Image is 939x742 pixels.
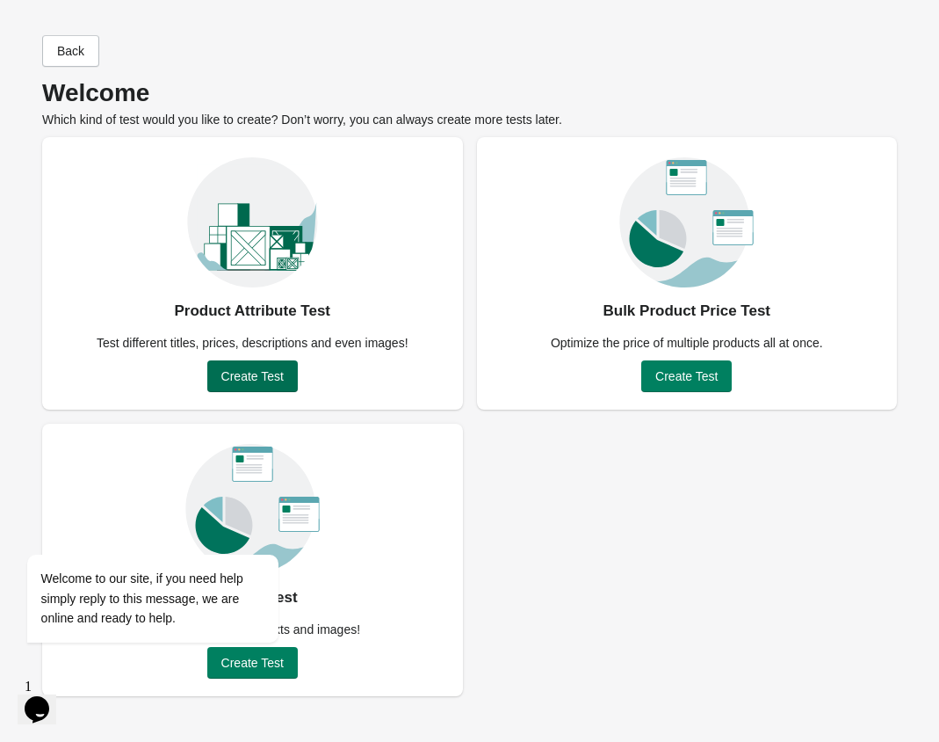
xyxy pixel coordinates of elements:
div: Test different titles, prices, descriptions and even images! [86,334,419,352]
p: Welcome [42,84,897,102]
div: Optimize the price of multiple products all at once. [540,334,834,352]
iframe: chat widget [18,396,334,663]
iframe: chat widget [18,672,74,724]
span: Create Test [221,369,284,383]
div: Which kind of test would you like to create? Don’t worry, you can always create more tests later. [42,84,897,128]
div: Product Attribute Test [174,297,330,325]
button: Create Test [207,647,298,679]
span: Create Test [221,656,284,670]
div: Bulk Product Price Test [603,297,770,325]
span: Back [57,44,84,58]
button: Create Test [641,360,732,392]
button: Back [42,35,99,67]
button: Create Test [207,360,298,392]
span: Create Test [655,369,718,383]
